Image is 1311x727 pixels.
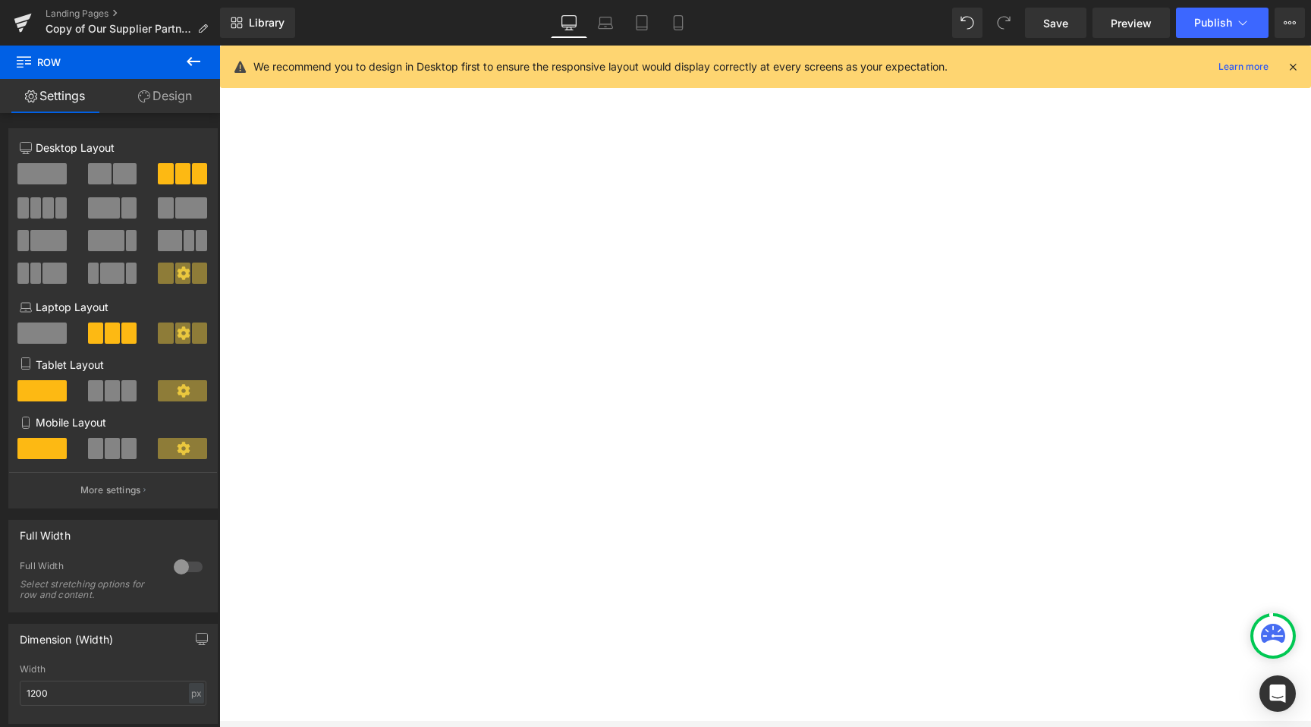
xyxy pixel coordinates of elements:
div: Select stretching options for row and content. [20,579,156,600]
a: Design [110,79,220,113]
span: Row [15,46,167,79]
a: Preview [1092,8,1170,38]
a: Laptop [587,8,624,38]
span: Publish [1194,17,1232,29]
button: More settings [9,472,217,508]
p: Laptop Layout [20,299,206,315]
button: Redo [989,8,1019,38]
input: auto [20,681,206,706]
div: Full Width [20,560,159,576]
a: Desktop [551,8,587,38]
button: Publish [1176,8,1269,38]
a: Landing Pages [46,8,220,20]
p: Tablet Layout [20,357,206,373]
div: Full Width [20,521,71,542]
span: Library [249,16,285,30]
div: Open Intercom Messenger [1259,675,1296,712]
p: We recommend you to design in Desktop first to ensure the responsive layout would display correct... [253,58,948,75]
button: Undo [952,8,982,38]
span: Preview [1111,15,1152,31]
a: Tablet [624,8,660,38]
span: Copy of Our Supplier Partnerships (AW25) [46,23,191,35]
div: px [189,683,204,703]
span: Save [1043,15,1068,31]
a: Learn more [1212,58,1275,76]
a: New Library [220,8,295,38]
p: Mobile Layout [20,414,206,430]
div: Dimension (Width) [20,625,113,646]
a: Mobile [660,8,696,38]
div: Width [20,664,206,675]
button: More [1275,8,1305,38]
p: More settings [80,483,141,497]
p: Desktop Layout [20,140,206,156]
